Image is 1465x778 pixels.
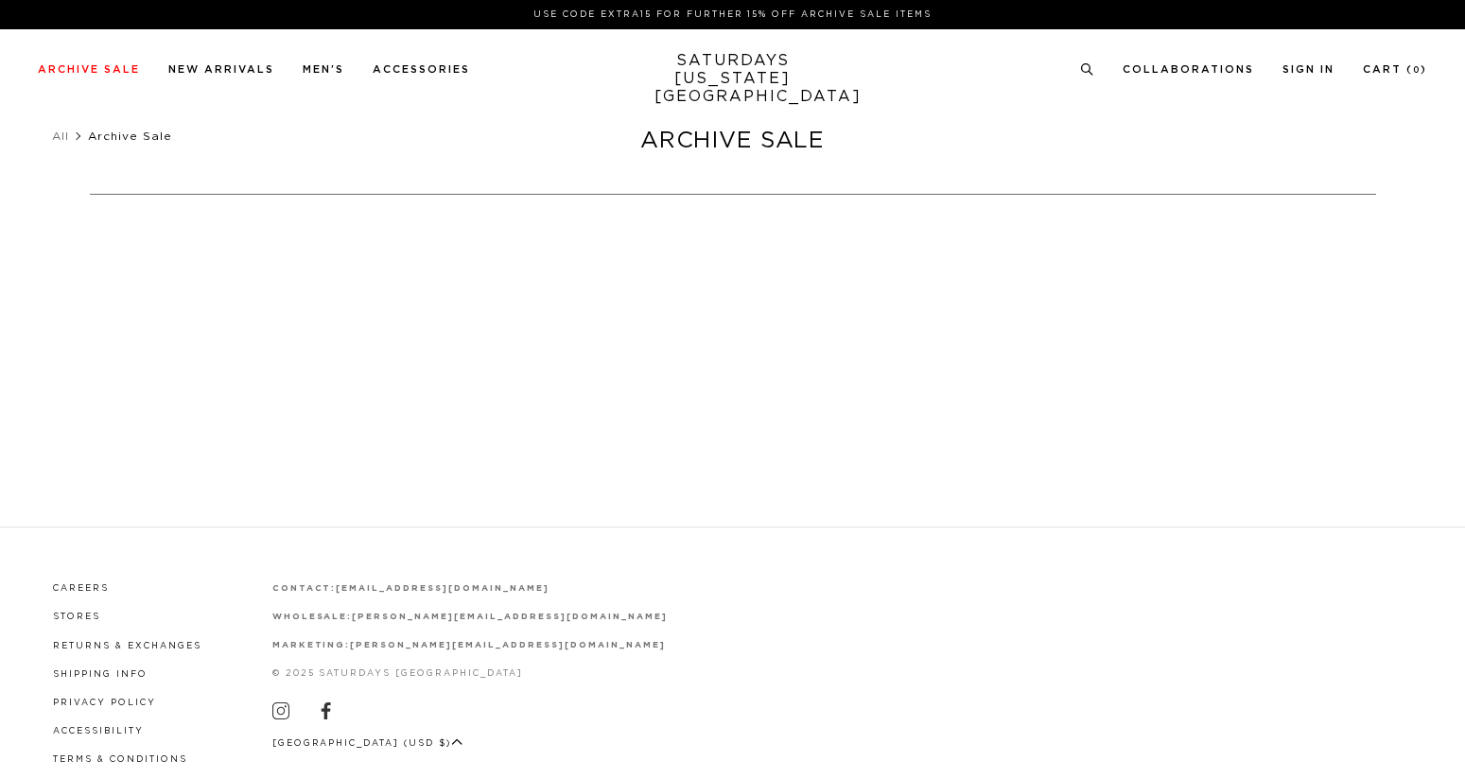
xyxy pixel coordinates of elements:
[53,755,187,764] a: Terms & Conditions
[168,64,274,75] a: New Arrivals
[53,699,156,707] a: Privacy Policy
[88,130,172,142] span: Archive Sale
[272,736,463,751] button: [GEOGRAPHIC_DATA] (USD $)
[272,666,668,681] p: © 2025 Saturdays [GEOGRAPHIC_DATA]
[352,613,667,621] a: [PERSON_NAME][EMAIL_ADDRESS][DOMAIN_NAME]
[53,613,100,621] a: Stores
[336,584,549,593] a: [EMAIL_ADDRESS][DOMAIN_NAME]
[53,584,109,593] a: Careers
[272,641,351,649] strong: marketing:
[45,8,1420,22] p: Use Code EXTRA15 for Further 15% Off Archive Sale Items
[53,670,148,679] a: Shipping Info
[272,584,337,593] strong: contact:
[53,642,201,650] a: Returns & Exchanges
[303,64,344,75] a: Men's
[53,727,144,735] a: Accessibility
[1413,66,1421,75] small: 0
[373,64,470,75] a: Accessories
[38,64,140,75] a: Archive Sale
[654,52,811,106] a: SATURDAYS[US_STATE][GEOGRAPHIC_DATA]
[1123,64,1254,75] a: Collaborations
[52,130,69,142] a: All
[350,641,665,649] a: [PERSON_NAME][EMAIL_ADDRESS][DOMAIN_NAME]
[272,613,353,621] strong: wholesale:
[1282,64,1334,75] a: Sign In
[1363,64,1427,75] a: Cart (0)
